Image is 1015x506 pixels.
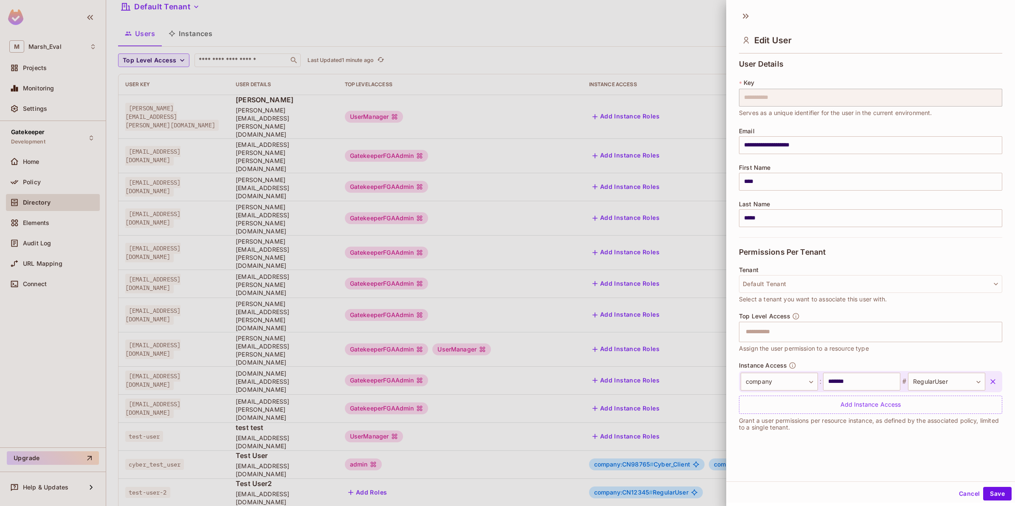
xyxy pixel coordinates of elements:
[908,373,985,391] div: RegularUser
[739,201,770,208] span: Last Name
[818,377,823,387] span: :
[739,344,869,353] span: Assign the user permission to a resource type
[998,331,999,332] button: Open
[739,60,784,68] span: User Details
[739,164,771,171] span: First Name
[739,396,1002,414] div: Add Instance Access
[741,373,818,391] div: company
[983,487,1012,500] button: Save
[739,267,758,273] span: Tenant
[739,313,790,320] span: Top Level Access
[739,275,1002,293] button: Default Tenant
[739,362,787,369] span: Instance Access
[956,487,983,500] button: Cancel
[900,377,908,387] span: #
[739,128,755,135] span: Email
[739,295,887,304] span: Select a tenant you want to associate this user with.
[754,35,792,45] span: Edit User
[739,417,1002,431] p: Grant a user permissions per resource instance, as defined by the associated policy, limited to a...
[744,79,754,86] span: Key
[739,248,826,256] span: Permissions Per Tenant
[739,108,932,118] span: Serves as a unique identifier for the user in the current environment.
